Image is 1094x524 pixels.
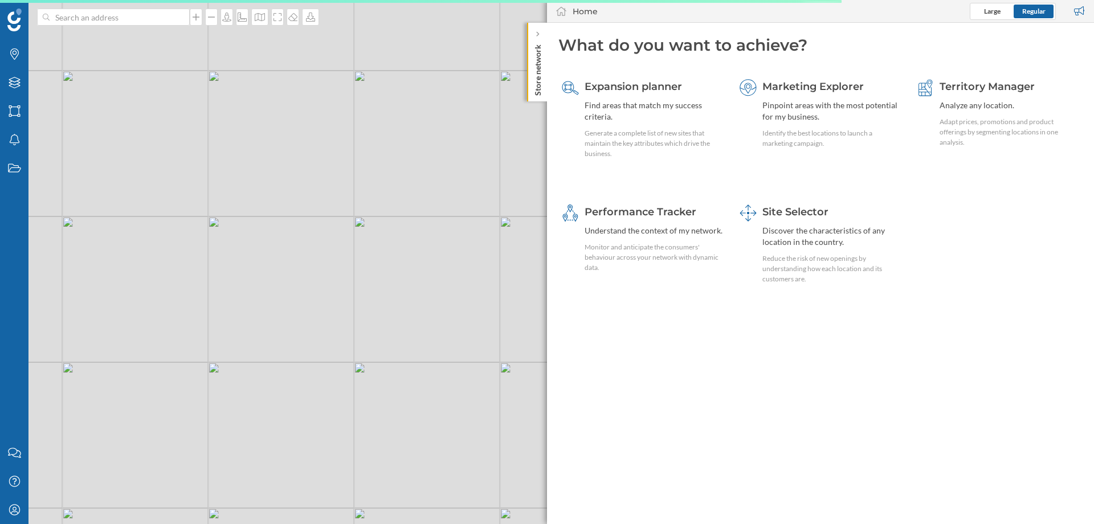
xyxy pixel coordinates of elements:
img: Geoblink Logo [7,9,22,31]
span: Regular [1022,7,1046,15]
div: Understand the context of my network. [585,225,724,236]
p: Store network [532,40,544,96]
div: Monitor and anticipate the consumers' behaviour across your network with dynamic data. [585,242,724,273]
span: Large [984,7,1001,15]
img: territory-manager.svg [917,79,934,96]
div: Identify the best locations to launch a marketing campaign. [762,128,902,149]
div: Analyze any location. [940,100,1079,111]
div: What do you want to achieve? [558,34,1083,56]
span: Expansion planner [585,80,682,93]
div: Adapt prices, promotions and product offerings by segmenting locations in one analysis. [940,117,1079,148]
img: dashboards-manager.svg [740,204,757,222]
img: explorer.svg [740,79,757,96]
span: Site Selector [762,206,828,218]
div: Generate a complete list of new sites that maintain the key attributes which drive the business. [585,128,724,159]
div: Home [573,6,598,17]
div: Pinpoint areas with the most potential for my business. [762,100,902,122]
div: Discover the characteristics of any location in the country. [762,225,902,248]
span: Territory Manager [940,80,1035,93]
div: Reduce the risk of new openings by understanding how each location and its customers are. [762,253,902,284]
span: Performance Tracker [585,206,696,218]
span: Marketing Explorer [762,80,864,93]
div: Find areas that match my success criteria. [585,100,724,122]
img: monitoring-360.svg [562,204,579,222]
img: search-areas.svg [562,79,579,96]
